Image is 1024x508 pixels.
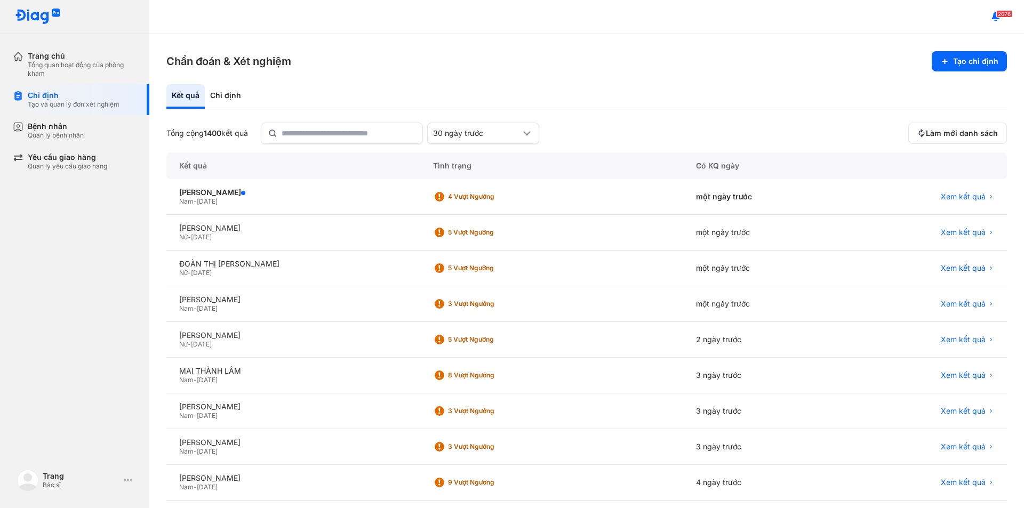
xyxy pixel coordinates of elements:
span: Xem kết quả [941,299,986,309]
div: [PERSON_NAME] [179,188,407,197]
span: - [194,447,197,455]
div: Kết quả [166,84,205,109]
div: Kết quả [166,152,420,179]
div: Bệnh nhân [28,122,84,131]
span: Xem kết quả [941,263,986,273]
span: Xem kết quả [941,335,986,344]
span: 1400 [204,128,221,138]
span: - [194,412,197,420]
button: Làm mới danh sách [908,123,1007,144]
div: 4 ngày trước [683,465,848,501]
span: - [188,233,191,241]
div: Quản lý bệnh nhân [28,131,84,140]
span: - [188,340,191,348]
div: một ngày trước [683,286,848,322]
img: logo [15,9,61,25]
div: Tổng cộng kết quả [166,128,248,138]
div: 5 Vượt ngưỡng [448,264,533,272]
span: Nam [179,412,194,420]
div: 5 Vượt ngưỡng [448,228,533,237]
div: 3 Vượt ngưỡng [448,442,533,451]
div: Chỉ định [28,91,119,100]
img: logo [17,470,38,491]
span: Xem kết quả [941,478,986,487]
div: 2 ngày trước [683,322,848,358]
button: Tạo chỉ định [932,51,1007,71]
div: [PERSON_NAME] [179,330,407,340]
div: 9 Vượt ngưỡng [448,478,533,487]
span: Nữ [179,233,188,241]
span: Nữ [179,340,188,348]
div: một ngày trước [683,215,848,251]
span: - [188,269,191,277]
div: Yêu cầu giao hàng [28,152,107,162]
span: Nam [179,376,194,384]
span: [DATE] [197,447,218,455]
div: [PERSON_NAME] [179,295,407,304]
span: - [194,376,197,384]
span: [DATE] [191,233,212,241]
div: Trang [43,471,119,481]
div: 3 Vượt ngưỡng [448,407,533,415]
div: Tạo và quản lý đơn xét nghiệm [28,100,119,109]
span: Nam [179,304,194,312]
span: [DATE] [197,412,218,420]
span: [DATE] [191,340,212,348]
div: 3 ngày trước [683,393,848,429]
div: 3 ngày trước [683,429,848,465]
span: Nam [179,447,194,455]
span: Làm mới danh sách [926,128,998,138]
span: Nam [179,197,194,205]
span: [DATE] [191,269,212,277]
div: ĐOÀN THỊ [PERSON_NAME] [179,259,407,269]
span: Xem kết quả [941,406,986,416]
div: 4 Vượt ngưỡng [448,192,533,201]
div: [PERSON_NAME] [179,438,407,447]
div: [PERSON_NAME] [179,473,407,483]
span: [DATE] [197,197,218,205]
span: 2076 [996,10,1012,18]
div: Tổng quan hoạt động của phòng khám [28,61,137,78]
div: [PERSON_NAME] [179,402,407,412]
div: Tình trạng [420,152,683,179]
span: [DATE] [197,304,218,312]
div: Trang chủ [28,51,137,61]
span: Xem kết quả [941,442,986,451]
span: Xem kết quả [941,228,986,237]
div: 3 Vượt ngưỡng [448,300,533,308]
div: Có KQ ngày [683,152,848,179]
span: - [194,197,197,205]
div: 8 Vượt ngưỡng [448,371,533,380]
div: [PERSON_NAME] [179,223,407,233]
span: Xem kết quả [941,192,986,201]
span: Nữ [179,269,188,277]
span: Nam [179,483,194,491]
div: 5 Vượt ngưỡng [448,335,533,344]
div: MAI THÀNH LÂM [179,366,407,376]
h3: Chẩn đoán & Xét nghiệm [166,54,291,69]
div: một ngày trước [683,179,848,215]
div: 30 ngày trước [433,128,521,138]
div: một ngày trước [683,251,848,286]
span: [DATE] [197,376,218,384]
div: Bác sĩ [43,481,119,489]
span: - [194,304,197,312]
span: - [194,483,197,491]
div: Chỉ định [205,84,246,109]
div: Quản lý yêu cầu giao hàng [28,162,107,171]
span: [DATE] [197,483,218,491]
div: 3 ngày trước [683,358,848,393]
span: Xem kết quả [941,370,986,380]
